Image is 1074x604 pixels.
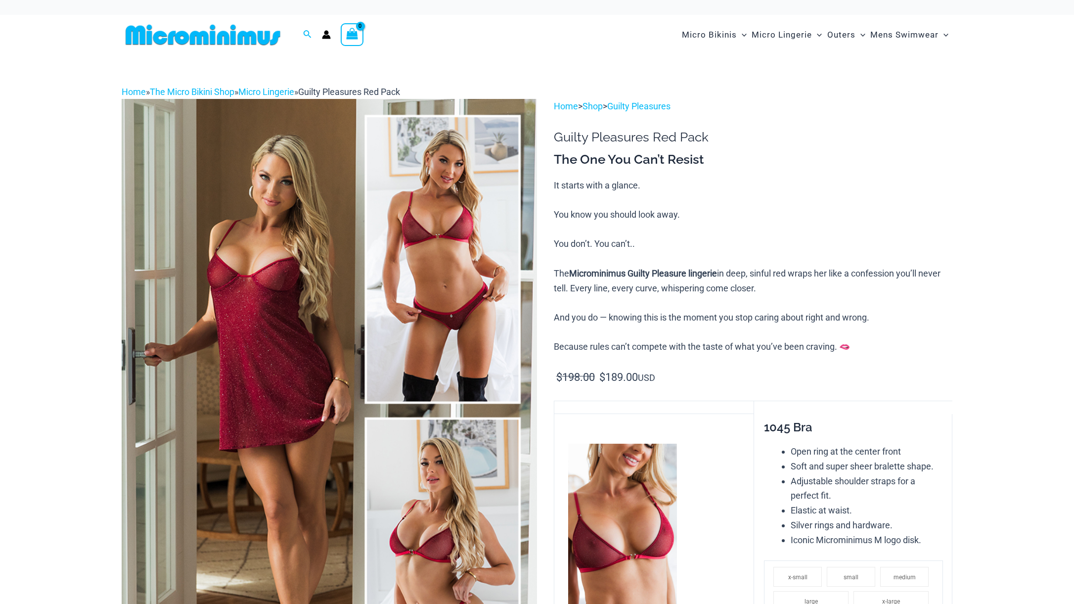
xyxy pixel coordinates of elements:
nav: Site Navigation [678,18,952,51]
span: x-small [788,574,807,581]
span: Micro Lingerie [752,22,812,47]
img: MM SHOP LOGO FLAT [122,24,284,46]
a: Guilty Pleasures [607,101,671,111]
span: 1045 Bra [764,420,812,434]
li: Iconic Microminimus M logo disk. [791,533,943,548]
span: $ [599,371,605,383]
span: Menu Toggle [737,22,747,47]
h1: Guilty Pleasures Red Pack [554,130,952,145]
a: OutersMenu ToggleMenu Toggle [825,20,868,50]
span: » » » [122,87,400,97]
span: $ [556,371,562,383]
span: medium [894,574,916,581]
li: Open ring at the center front [791,444,943,459]
a: Micro BikinisMenu ToggleMenu Toggle [679,20,749,50]
h3: The One You Can’t Resist [554,151,952,168]
bdi: 189.00 [599,371,638,383]
p: > > [554,99,952,114]
a: Account icon link [322,30,331,39]
li: Silver rings and hardware. [791,518,943,533]
li: medium [880,567,929,587]
bdi: 198.00 [556,371,595,383]
span: Menu Toggle [939,22,948,47]
span: Outers [827,22,855,47]
li: Adjustable shoulder straps for a perfect fit. [791,474,943,503]
a: Micro Lingerie [238,87,294,97]
a: Micro LingerieMenu ToggleMenu Toggle [749,20,824,50]
span: Mens Swimwear [870,22,939,47]
a: View Shopping Cart, empty [341,23,363,46]
span: Guilty Pleasures Red Pack [298,87,400,97]
a: Home [122,87,146,97]
a: Mens SwimwearMenu ToggleMenu Toggle [868,20,951,50]
a: The Micro Bikini Shop [150,87,234,97]
p: It starts with a glance. You know you should look away. You don’t. You can’t.. The in deep, sinfu... [554,178,952,354]
span: Menu Toggle [812,22,822,47]
span: Menu Toggle [855,22,865,47]
span: small [844,574,858,581]
li: x-small [773,567,822,587]
li: Soft and super sheer bralette shape. [791,459,943,474]
b: Microminimus Guilty Pleasure lingerie [569,268,717,279]
a: Search icon link [303,29,312,41]
li: small [827,567,875,587]
li: Elastic at waist. [791,503,943,518]
a: Shop [582,101,603,111]
p: USD [554,370,952,385]
a: Home [554,101,578,111]
span: Micro Bikinis [682,22,737,47]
